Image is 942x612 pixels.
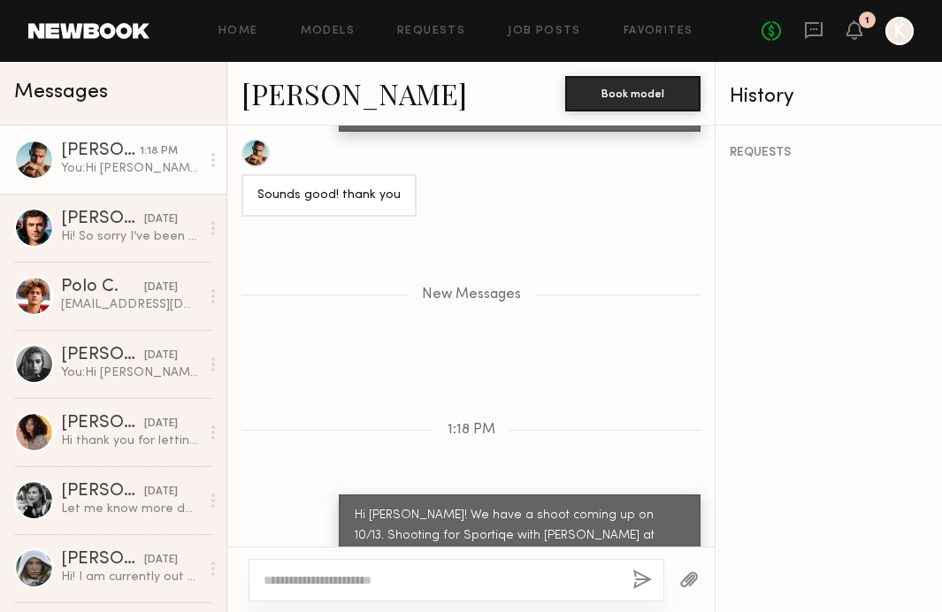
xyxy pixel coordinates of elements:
[14,82,108,103] span: Messages
[61,228,200,245] div: Hi! So sorry I’ve been swamped with auditions and working on set. I actually ended up booking ano...
[61,483,144,501] div: [PERSON_NAME]
[301,26,355,37] a: Models
[508,26,581,37] a: Job Posts
[61,569,200,585] div: Hi! I am currently out of town or I would love to!!!
[865,16,869,26] div: 1
[422,287,521,302] span: New Messages
[730,87,928,107] div: History
[61,501,200,517] div: Let me know more details about the job please :)
[140,143,178,160] div: 1:18 PM
[61,415,144,432] div: [PERSON_NAME]
[61,347,144,364] div: [PERSON_NAME]
[144,211,178,228] div: [DATE]
[565,76,701,111] button: Book model
[144,279,178,296] div: [DATE]
[885,17,914,45] a: K
[144,348,178,364] div: [DATE]
[241,74,467,112] a: [PERSON_NAME]
[61,279,144,296] div: Polo C.
[61,364,200,381] div: You: Hi [PERSON_NAME] making sure we’re all set for [DATE], please confirm.
[397,26,465,37] a: Requests
[61,432,200,449] div: Hi thank you for letting me know! I just found out I am available that day. For half day I typica...
[730,147,928,159] div: REQUESTS
[257,186,401,206] div: Sounds good! thank you
[61,210,144,228] div: [PERSON_NAME]
[61,551,144,569] div: [PERSON_NAME]
[624,26,693,37] a: Favorites
[144,484,178,501] div: [DATE]
[144,552,178,569] div: [DATE]
[61,296,200,313] div: [EMAIL_ADDRESS][DOMAIN_NAME]
[565,85,701,100] a: Book model
[61,142,140,160] div: [PERSON_NAME]
[355,506,685,567] div: Hi [PERSON_NAME]! We have a shoot coming up on 10/13. Shooting for Sportiqe with [PERSON_NAME] at...
[144,416,178,432] div: [DATE]
[448,423,495,438] span: 1:18 PM
[61,160,200,177] div: You: Hi [PERSON_NAME]! We have a shoot coming up on 10/13. Shooting for Sportiqe with [PERSON_NAM...
[218,26,258,37] a: Home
